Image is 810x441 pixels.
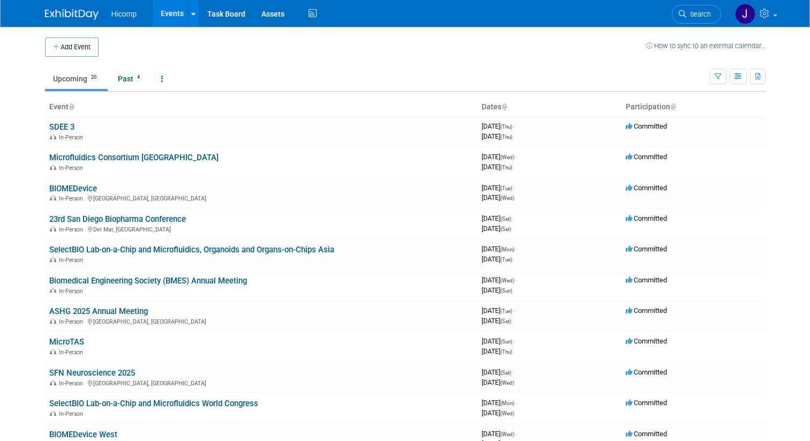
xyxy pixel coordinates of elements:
[500,349,512,355] span: (Thu)
[500,370,511,376] span: (Sat)
[482,337,515,345] span: [DATE]
[500,400,514,406] span: (Mon)
[500,165,512,170] span: (Thu)
[482,317,511,325] span: [DATE]
[49,225,473,233] div: Del Mar, [GEOGRAPHIC_DATA]
[49,399,258,408] a: SelectBIO Lab-on-a-Chip and Microfluidics World Congress
[59,134,86,141] span: In-Person
[49,307,148,316] a: ASHG 2025 Annual Meeting
[670,102,676,111] a: Sort by Participation Type
[482,286,512,294] span: [DATE]
[500,134,512,140] span: (Thu)
[500,380,514,386] span: (Wed)
[513,214,514,222] span: -
[626,307,667,315] span: Committed
[482,214,514,222] span: [DATE]
[686,10,711,18] span: Search
[49,337,84,347] a: MicroTAS
[59,288,86,295] span: In-Person
[45,9,99,20] img: ExhibitDay
[50,288,56,293] img: In-Person Event
[482,153,517,161] span: [DATE]
[482,245,517,253] span: [DATE]
[500,339,512,345] span: (Sun)
[626,122,667,130] span: Committed
[59,410,86,417] span: In-Person
[514,184,515,192] span: -
[513,368,514,376] span: -
[49,122,74,132] a: SDEE 3
[50,349,56,354] img: In-Person Event
[500,257,512,263] span: (Tue)
[49,368,135,378] a: SFN Neuroscience 2025
[482,163,512,171] span: [DATE]
[50,257,56,262] img: In-Person Event
[49,193,473,202] div: [GEOGRAPHIC_DATA], [GEOGRAPHIC_DATA]
[59,318,86,325] span: In-Person
[482,399,517,407] span: [DATE]
[482,122,515,130] span: [DATE]
[482,307,515,315] span: [DATE]
[45,38,99,57] button: Add Event
[500,318,511,324] span: (Sat)
[477,98,621,116] th: Dates
[50,165,56,170] img: In-Person Event
[50,134,56,139] img: In-Person Event
[49,214,186,224] a: 23rd San Diego Biopharma Conference
[516,399,517,407] span: -
[500,216,511,222] span: (Sat)
[516,276,517,284] span: -
[514,122,515,130] span: -
[482,193,514,201] span: [DATE]
[88,73,100,81] span: 20
[49,184,97,193] a: BIOMEDevice
[514,337,515,345] span: -
[45,98,477,116] th: Event
[482,368,514,376] span: [DATE]
[626,276,667,284] span: Committed
[49,378,473,387] div: [GEOGRAPHIC_DATA], [GEOGRAPHIC_DATA]
[621,98,766,116] th: Participation
[134,73,143,81] span: 4
[501,102,507,111] a: Sort by Start Date
[49,276,247,286] a: Biomedical Engineering Society (BMES) Annual Meeting
[59,380,86,387] span: In-Person
[500,195,514,201] span: (Wed)
[500,185,512,191] span: (Tue)
[49,430,117,439] a: BIOMEDevice West
[626,214,667,222] span: Committed
[516,430,517,438] span: -
[50,226,56,231] img: In-Person Event
[500,154,514,160] span: (Wed)
[50,318,56,324] img: In-Person Event
[59,349,86,356] span: In-Person
[626,245,667,253] span: Committed
[45,69,108,89] a: Upcoming20
[626,368,667,376] span: Committed
[500,308,512,314] span: (Tue)
[735,4,755,24] img: Jing Chen
[482,225,511,233] span: [DATE]
[110,69,151,89] a: Past4
[482,409,514,417] span: [DATE]
[482,255,512,263] span: [DATE]
[516,245,517,253] span: -
[514,307,515,315] span: -
[500,288,512,294] span: (Sun)
[626,184,667,192] span: Committed
[500,246,514,252] span: (Mon)
[500,226,511,232] span: (Sat)
[482,378,514,386] span: [DATE]
[50,380,56,385] img: In-Person Event
[500,410,514,416] span: (Wed)
[672,5,721,24] a: Search
[49,153,219,162] a: Microfluidics Consortium [GEOGRAPHIC_DATA]
[482,430,517,438] span: [DATE]
[482,132,512,140] span: [DATE]
[59,257,86,264] span: In-Person
[49,245,334,255] a: SelectBIO Lab-on-a-Chip and Microfluidics, Organoids and Organs-on-Chips Asia
[111,10,137,18] span: Hicomp
[59,226,86,233] span: In-Person
[50,195,56,200] img: In-Person Event
[482,276,517,284] span: [DATE]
